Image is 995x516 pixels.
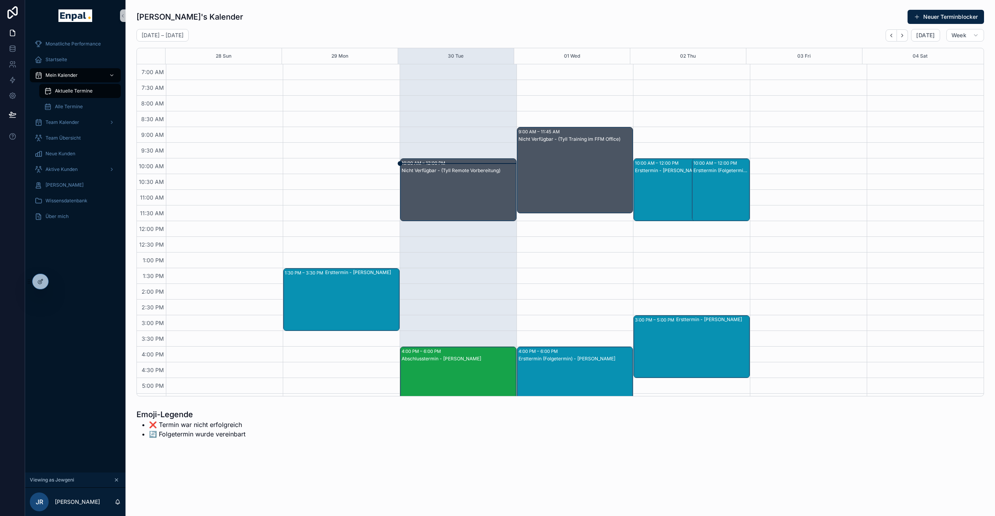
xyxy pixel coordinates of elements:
span: 3:30 PM [140,335,166,342]
button: [DATE] [911,29,940,42]
p: [PERSON_NAME] [55,498,100,506]
div: Ersttermin - [PERSON_NAME] [325,269,399,276]
button: Back [886,29,897,42]
span: 3:00 PM [140,320,166,326]
span: 12:00 PM [137,225,166,232]
a: Alle Termine [39,100,121,114]
a: [PERSON_NAME] [30,178,121,192]
button: 02 Thu [680,48,696,64]
span: 4:30 PM [140,367,166,373]
span: 1:30 PM [141,273,166,279]
div: 10:00 AM – 12:00 PM [635,159,680,167]
div: Ersttermin - [PERSON_NAME] [676,316,749,323]
button: 04 Sat [913,48,928,64]
a: Startseite [30,53,121,67]
span: 7:30 AM [140,84,166,91]
button: 03 Fri [797,48,811,64]
a: Aktive Kunden [30,162,121,176]
span: 1:00 PM [141,257,166,263]
div: 3:00 PM – 5:00 PM [635,316,676,324]
a: Wissensdatenbank [30,194,121,208]
span: 10:30 AM [137,178,166,185]
span: Team Übersicht [45,135,81,141]
div: 4:00 PM – 6:00 PM [518,347,560,355]
a: Monatliche Performance [30,37,121,51]
div: 10:00 AM – 12:00 PMNicht Verfügbar - (Tyll Remote Vorbereitung) [400,159,516,221]
span: Aktuelle Termine [55,88,93,94]
h1: Emoji-Legende [136,409,246,420]
span: 7:00 AM [140,69,166,75]
button: Week [946,29,984,42]
span: Team Kalender [45,119,79,125]
img: App logo [58,9,92,22]
a: Team Übersicht [30,131,121,145]
span: 4:00 PM [140,351,166,358]
span: Mein Kalender [45,72,78,78]
span: 11:00 AM [138,194,166,201]
span: 9:00 AM [139,131,166,138]
button: Next [897,29,908,42]
span: Wissensdatenbank [45,198,87,204]
div: Nicht Verfügbar - (Tyll Training im FFM Office) [518,136,633,142]
div: 4:00 PM – 6:00 PMErsttermin (Folgetermin) - [PERSON_NAME] [517,347,633,409]
span: 2:30 PM [140,304,166,311]
div: 3:00 PM – 5:00 PMErsttermin - [PERSON_NAME] [634,316,749,378]
div: 10:00 AM – 12:00 PMErsttermin - [PERSON_NAME] [634,159,732,221]
span: 11:30 AM [138,210,166,216]
div: 10:00 AM – 12:00 PM [402,159,447,167]
span: Startseite [45,56,67,63]
li: ❌ Termin war nicht erfolgreich [149,420,246,429]
div: Ersttermin - [PERSON_NAME] [635,167,731,174]
a: Team Kalender [30,115,121,129]
span: Monatliche Performance [45,41,101,47]
a: Über mich [30,209,121,223]
span: Viewing as Jewgeni [30,477,74,483]
div: 4:00 PM – 6:00 PMAbschlusstermin - [PERSON_NAME] [400,347,516,409]
button: Neuer Terminblocker [908,10,984,24]
span: [DATE] [916,32,935,39]
button: 28 Sun [216,48,231,64]
div: 10:00 AM – 12:00 PMErsttermin (Folgetermin) - [PERSON_NAME] [692,159,749,221]
span: 8:00 AM [139,100,166,107]
span: Week [951,32,966,39]
span: JR [36,497,43,507]
h1: [PERSON_NAME]'s Kalender [136,11,243,22]
span: Alle Termine [55,104,83,110]
span: 2:00 PM [140,288,166,295]
div: Ersttermin (Folgetermin) - [PERSON_NAME] [518,356,633,362]
h2: [DATE] – [DATE] [142,31,184,39]
span: Über mich [45,213,69,220]
span: 9:30 AM [139,147,166,154]
div: Ersttermin (Folgetermin) - [PERSON_NAME] [693,167,749,174]
div: 10:00 AM – 12:00 PM [693,159,739,167]
li: 🔄️ Folgetermin wurde vereinbart [149,429,246,439]
div: 1:30 PM – 3:30 PM [285,269,325,277]
div: 4:00 PM – 6:00 PM [402,347,443,355]
span: Neue Kunden [45,151,75,157]
div: Abschlusstermin - [PERSON_NAME] [402,356,516,362]
div: scrollable content [25,31,126,234]
span: Aktive Kunden [45,166,78,173]
span: 5:00 PM [140,382,166,389]
button: 30 Tue [448,48,464,64]
div: 9:00 AM – 11:45 AMNicht Verfügbar - (Tyll Training im FFM Office) [517,127,633,213]
a: Aktuelle Termine [39,84,121,98]
span: 10:00 AM [137,163,166,169]
button: 29 Mon [331,48,348,64]
div: 1:30 PM – 3:30 PMErsttermin - [PERSON_NAME] [284,269,399,331]
span: 12:30 PM [137,241,166,248]
div: Nicht Verfügbar - (Tyll Remote Vorbereitung) [402,167,516,174]
a: Mein Kalender [30,68,121,82]
a: Neue Kunden [30,147,121,161]
span: 8:30 AM [139,116,166,122]
span: [PERSON_NAME] [45,182,84,188]
button: 01 Wed [564,48,580,64]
